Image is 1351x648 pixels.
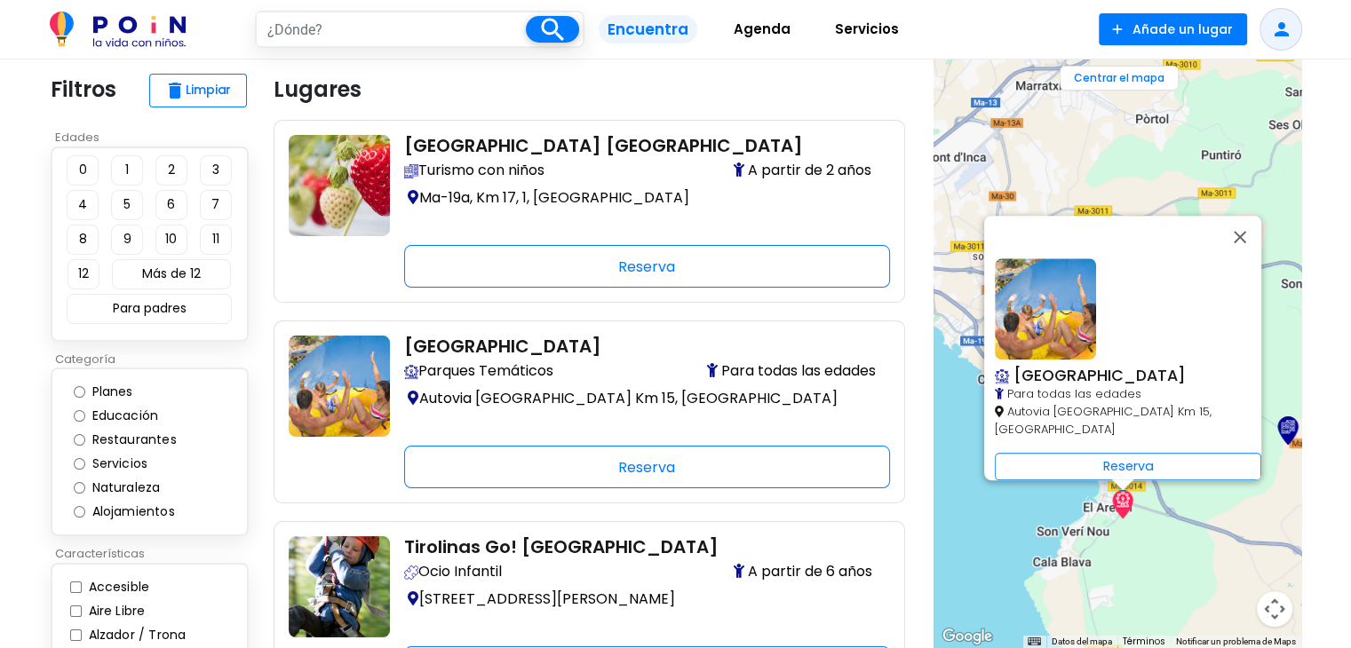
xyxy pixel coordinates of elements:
[274,74,362,106] p: Lugares
[67,225,99,255] button: 8
[813,8,921,51] a: Servicios
[404,360,553,382] span: Parques Temáticos
[200,155,232,186] button: 3
[289,135,890,288] a: planes-con-ninos-en-islas-baleares-turismo-fresopolis-mallorca [GEOGRAPHIC_DATA] [GEOGRAPHIC_DATA...
[88,383,151,401] label: Planes
[995,369,1009,383] img: Vive la magia en parques temáticos adaptados para familias. Atracciones por edades, accesos cómod...
[938,625,997,648] a: Abre esta zona en Google Maps (se abre en una nueva ventana)
[1219,216,1261,258] button: Cerrar
[404,565,418,580] img: Explora centros de ocio cubiertos para niños: parques de bolas, ludotecas, salas de escape y más....
[1099,13,1247,45] button: Añade un lugar
[404,365,418,379] img: Vive la magia en parques temáticos adaptados para familias. Atracciones por edades, accesos cómod...
[257,12,526,46] input: ¿Dónde?
[938,625,997,648] img: Google
[1060,66,1179,91] button: Centrar el mapa
[404,185,876,210] p: Ma-19a, Km 17, 1, [GEOGRAPHIC_DATA]
[404,561,502,582] span: Ocio Infantil
[734,160,876,181] span: A partir de 2 años
[734,561,876,582] span: A partir de 6 años
[155,155,187,186] button: 2
[404,586,876,612] p: [STREET_ADDRESS][PERSON_NAME]
[1052,636,1112,648] button: Datos del mapa
[584,8,711,51] a: Encuentra
[149,74,247,107] button: deleteLimpiar
[111,225,143,255] button: 9
[404,245,890,288] div: Reserva
[84,578,150,597] label: Accesible
[155,225,187,255] button: 10
[67,294,232,324] button: Para padres
[827,15,907,43] span: Servicios
[289,536,390,637] img: planes-con-ninos-en-mallorca-ejercicio-fisico-tirolinas-go
[404,160,544,181] span: Turismo con niños
[995,385,1261,403] p: Para todas las edades
[1176,636,1296,646] a: Notificar un problema de Maps
[1123,635,1165,648] a: Términos (se abre en una nueva pestaña)
[1013,365,1186,386] span: [GEOGRAPHIC_DATA]
[155,190,187,220] button: 6
[67,155,99,186] button: 0
[404,135,876,156] h2: [GEOGRAPHIC_DATA] [GEOGRAPHIC_DATA]
[111,190,143,220] button: 5
[726,15,799,43] span: Agenda
[88,478,179,497] label: Naturaleza
[88,454,166,473] label: Servicios
[404,336,876,357] h2: [GEOGRAPHIC_DATA]
[707,360,876,382] span: Para todas las edades
[995,258,1096,360] img: aqualand-el-arenal
[84,602,146,620] label: Aire Libre
[68,259,99,289] button: 12
[599,15,697,44] span: Encuentra
[1274,416,1302,445] div: Fresópolis Mallorca
[289,336,390,437] img: aqualand-el-arenal
[289,135,390,236] img: planes-con-ninos-en-islas-baleares-turismo-fresopolis-mallorca
[1109,490,1137,518] div: Aqualand El Arenal
[50,12,186,47] img: POiN
[51,129,259,146] p: Edades
[51,74,116,106] p: Filtros
[88,431,195,449] label: Restaurantes
[51,545,259,563] p: Características
[289,336,890,488] a: aqualand-el-arenal [GEOGRAPHIC_DATA] Vive la magia en parques temáticos adaptados para familias. ...
[995,258,1261,480] a: aqualand-el-arenal Vive la magia en parques temáticos adaptados para familias. Atracciones por ed...
[84,626,187,644] label: Alzador / Trona
[200,225,232,255] button: 11
[711,8,813,51] a: Agenda
[88,502,193,521] label: Alojamientos
[1028,636,1040,648] button: Combinaciones de teclas
[404,446,890,488] div: Reserva
[536,14,568,45] i: search
[200,190,232,220] button: 7
[67,190,99,220] button: 4
[1257,591,1292,627] button: Controles de visualización del mapa
[995,403,1261,439] p: Autovia [GEOGRAPHIC_DATA] Km 15, [GEOGRAPHIC_DATA]
[164,80,186,101] span: delete
[404,164,418,178] img: Explora atracciones turísticas perfectas para visitar con niños: accesibles, entretenidas y segur...
[111,155,143,186] button: 1
[88,407,177,425] label: Educación
[995,453,1261,480] div: Reserva
[112,259,231,289] button: Más de 12
[51,351,259,368] p: Categoría
[404,536,876,557] h2: Tirolinas Go! [GEOGRAPHIC_DATA]
[404,385,876,411] p: Autovia [GEOGRAPHIC_DATA] Km 15, [GEOGRAPHIC_DATA]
